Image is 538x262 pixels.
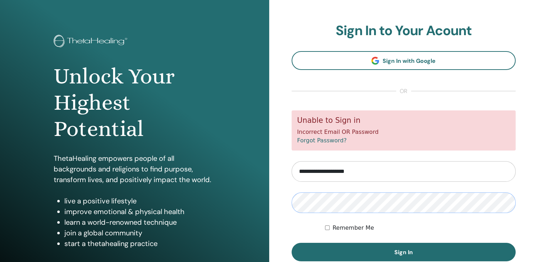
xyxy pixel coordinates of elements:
span: or [396,87,411,95]
div: Keep me authenticated indefinitely or until I manually logout [325,224,516,232]
a: Forgot Password? [297,137,347,144]
h5: Unable to Sign in [297,116,510,125]
li: start a thetahealing practice [64,238,215,249]
li: join a global community [64,228,215,238]
span: Sign In with Google [383,57,436,65]
h1: Unlock Your Highest Potential [54,63,215,142]
a: Sign In with Google [292,51,516,70]
h2: Sign In to Your Acount [292,23,516,39]
label: Remember Me [332,224,374,232]
button: Sign In [292,243,516,261]
p: ThetaHealing empowers people of all backgrounds and religions to find purpose, transform lives, a... [54,153,215,185]
li: learn a world-renowned technique [64,217,215,228]
li: improve emotional & physical health [64,206,215,217]
span: Sign In [394,249,413,256]
div: Incorrect Email OR Password [292,110,516,151]
li: live a positive lifestyle [64,196,215,206]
